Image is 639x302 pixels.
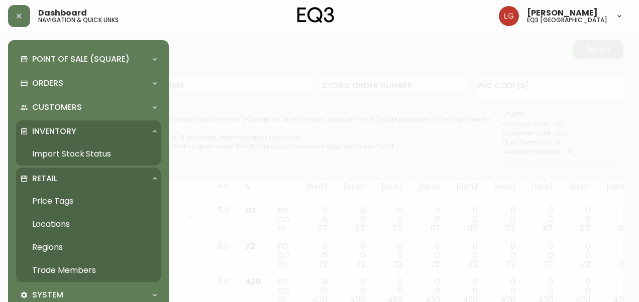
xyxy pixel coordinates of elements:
p: Retail [32,173,57,184]
h5: eq3 [GEOGRAPHIC_DATA] [527,17,607,23]
img: da6fc1c196b8cb7038979a7df6c040e1 [499,6,519,26]
h5: navigation & quick links [38,17,119,23]
div: Inventory [16,120,161,142]
div: Retail [16,168,161,190]
span: Dashboard [38,9,87,17]
a: Price Tags [16,190,161,213]
p: Point of Sale (Square) [32,54,130,65]
a: Import Stock Status [16,142,161,166]
p: Customers [32,102,82,113]
div: Customers [16,96,161,118]
div: Point of Sale (Square) [16,48,161,70]
img: logo [297,7,335,23]
div: Orders [16,72,161,94]
span: [PERSON_NAME] [527,9,598,17]
p: System [32,289,63,300]
a: Regions [16,236,161,259]
p: Orders [32,78,63,89]
a: Trade Members [16,259,161,282]
p: Inventory [32,126,76,137]
a: Locations [16,213,161,236]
